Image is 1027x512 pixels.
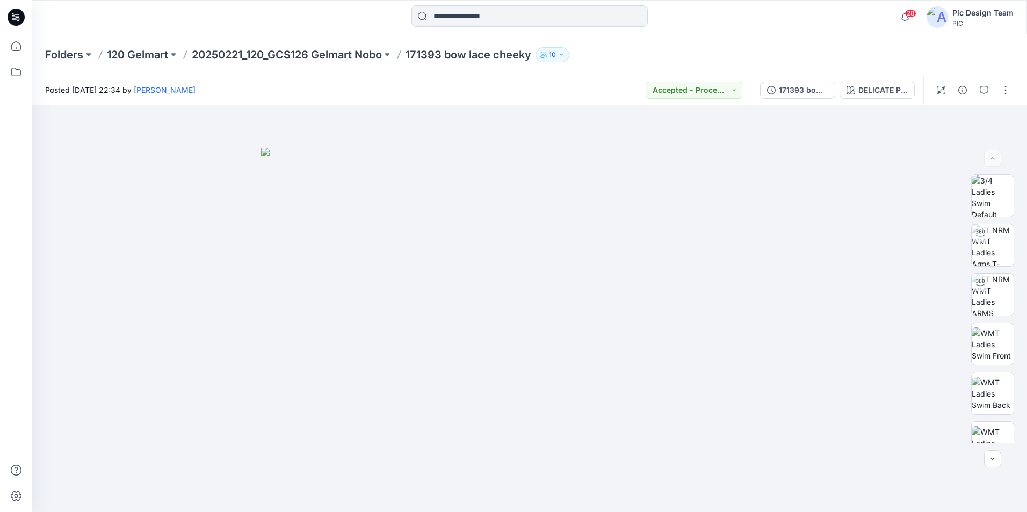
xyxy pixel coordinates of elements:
[972,426,1014,460] img: WMT Ladies Swim Left
[972,224,1014,266] img: TT NRM WMT Ladies Arms T-POSE
[905,9,916,18] span: 28
[107,47,168,62] a: 120 Gelmart
[972,274,1014,316] img: TT NRM WMT Ladies ARMS DOWN
[972,327,1014,361] img: WMT Ladies Swim Front
[952,19,1014,27] div: PIC
[45,47,83,62] a: Folders
[192,47,382,62] a: 20250221_120_GCS126 Gelmart Nobo
[45,84,196,96] span: Posted [DATE] 22:34 by
[549,49,556,61] p: 10
[760,82,835,99] button: 171393 bow lace cheeky
[927,6,948,28] img: avatar
[858,84,908,96] div: DELICATE PINK
[952,6,1014,19] div: Pic Design Team
[972,377,1014,411] img: WMT Ladies Swim Back
[406,47,531,62] p: 171393 bow lace cheeky
[261,148,798,512] img: eyJhbGciOiJIUzI1NiIsImtpZCI6IjAiLCJzbHQiOiJzZXMiLCJ0eXAiOiJKV1QifQ.eyJkYXRhIjp7InR5cGUiOiJzdG9yYW...
[536,47,569,62] button: 10
[840,82,915,99] button: DELICATE PINK
[779,84,828,96] div: 171393 bow lace cheeky
[134,85,196,94] a: [PERSON_NAME]
[972,175,1014,217] img: 3/4 Ladies Swim Default
[954,82,971,99] button: Details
